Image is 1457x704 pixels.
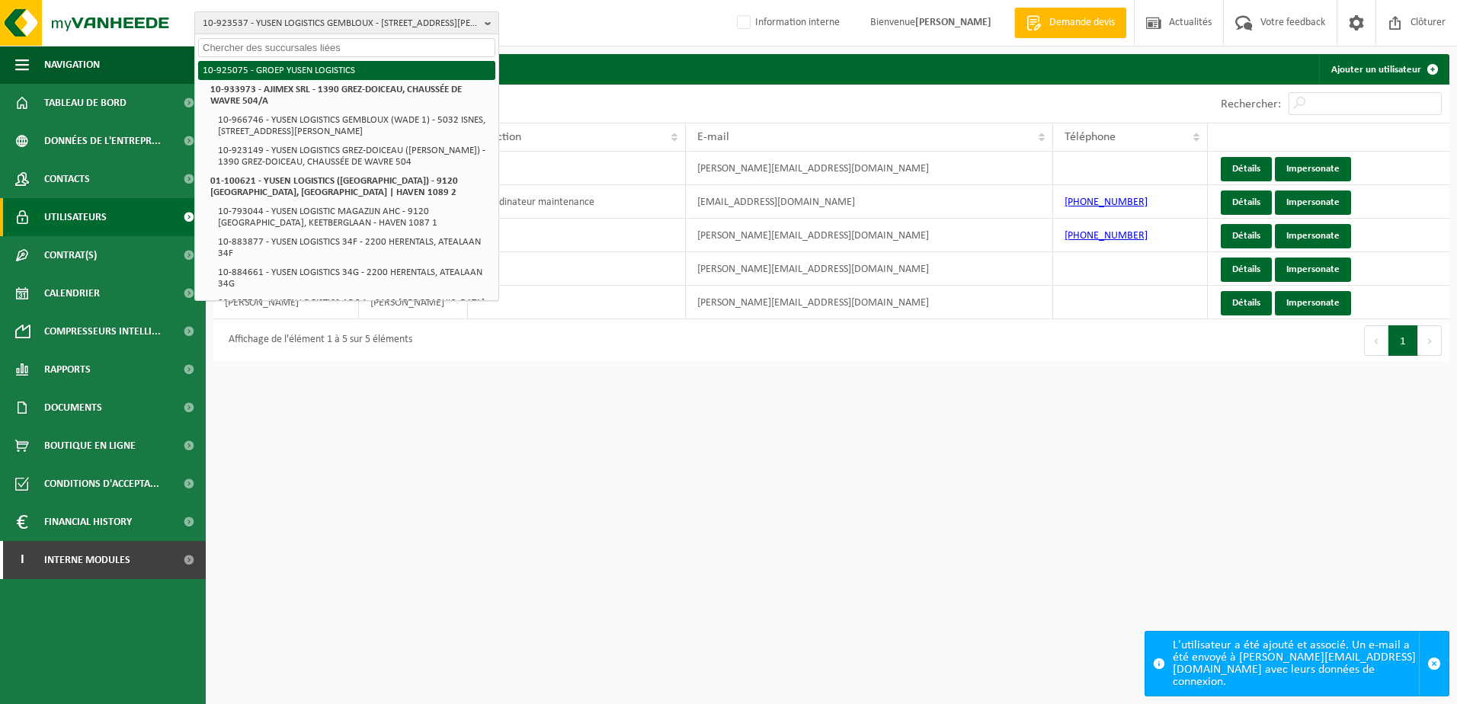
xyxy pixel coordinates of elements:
[44,541,130,579] span: Interne modules
[44,274,100,312] span: Calendrier
[44,160,90,198] span: Contacts
[44,84,126,122] span: Tableau de bord
[697,131,729,143] span: E-mail
[686,252,1052,286] td: [PERSON_NAME][EMAIL_ADDRESS][DOMAIN_NAME]
[44,465,159,503] span: Conditions d'accepta...
[213,202,495,232] li: 10-793044 - YUSEN LOGISTIC MAGAZIJN AHC - 9120 [GEOGRAPHIC_DATA], KEETBERGLAAN - HAVEN 1087 1
[1221,98,1281,110] label: Rechercher:
[686,286,1052,319] td: [PERSON_NAME][EMAIL_ADDRESS][DOMAIN_NAME]
[1173,632,1419,696] div: L'utilisateur a été ajouté et associé. Un e-mail a été envoyé à [PERSON_NAME][EMAIL_ADDRESS][DOMA...
[1065,197,1148,208] a: [PHONE_NUMBER]
[203,12,479,35] span: 10-923537 - YUSEN LOGISTICS GEMBLOUX - [STREET_ADDRESS][PERSON_NAME]
[1275,157,1351,181] a: Impersonate
[1221,224,1272,248] a: Détails
[210,176,458,197] strong: 01-100621 - YUSEN LOGISTICS ([GEOGRAPHIC_DATA]) - 9120 [GEOGRAPHIC_DATA], [GEOGRAPHIC_DATA] | HAV...
[1221,258,1272,282] a: Détails
[468,185,686,219] td: Coordinateur maintenance
[686,152,1052,185] td: [PERSON_NAME][EMAIL_ADDRESS][DOMAIN_NAME]
[1364,325,1388,356] button: Previous
[1014,8,1126,38] a: Demande devis
[1221,190,1272,215] a: Détails
[44,122,161,160] span: Données de l'entrepr...
[44,236,97,274] span: Contrat(s)
[1221,291,1272,315] a: Détails
[213,286,359,319] td: [PERSON_NAME]
[915,17,991,28] strong: [PERSON_NAME]
[479,131,521,143] span: Fonction
[686,185,1052,219] td: [EMAIL_ADDRESS][DOMAIN_NAME]
[44,198,107,236] span: Utilisateurs
[198,38,495,57] input: Chercher des succursales liées
[1275,258,1351,282] a: Impersonate
[221,327,412,354] div: Affichage de l'élément 1 à 5 sur 5 éléments
[359,286,469,319] td: [PERSON_NAME]
[44,389,102,427] span: Documents
[44,350,91,389] span: Rapports
[44,427,136,465] span: Boutique en ligne
[210,85,462,106] strong: 10-933973 - AJIMEX SRL - 1390 GREZ-DOICEAU, CHAUSSÉE DE WAVRE 504/A
[213,293,495,324] li: 02-007763 - YUSEN LOGISTICS ADC 1 - 9120 [GEOGRAPHIC_DATA], [GEOGRAPHIC_DATA] | HAVEN 1089 2
[1388,325,1418,356] button: 1
[1275,224,1351,248] a: Impersonate
[1275,291,1351,315] a: Impersonate
[213,263,495,293] li: 10-884661 - YUSEN LOGISTICS 34G - 2200 HERENTALS, ATEALAAN 34G
[213,232,495,263] li: 10-883877 - YUSEN LOGISTICS 34F - 2200 HERENTALS, ATEALAAN 34F
[194,11,499,34] button: 10-923537 - YUSEN LOGISTICS GEMBLOUX - [STREET_ADDRESS][PERSON_NAME]
[1418,325,1442,356] button: Next
[1046,15,1119,30] span: Demande devis
[734,11,840,34] label: Information interne
[15,541,29,579] span: I
[213,110,495,141] li: 10-966746 - YUSEN LOGISTICS GEMBLOUX (WADE 1) - 5032 ISNES, [STREET_ADDRESS][PERSON_NAME]
[1275,190,1351,215] a: Impersonate
[213,141,495,171] li: 10-923149 - YUSEN LOGISTICS GREZ-DOICEAU ([PERSON_NAME]) - 1390 GREZ-DOICEAU, CHAUSSÉE DE WAVRE 504
[686,219,1052,252] td: [PERSON_NAME][EMAIL_ADDRESS][DOMAIN_NAME]
[198,61,495,80] li: 10-925075 - GROEP YUSEN LOGISTICS
[1065,230,1148,242] a: [PHONE_NUMBER]
[1221,157,1272,181] a: Détails
[1319,54,1448,85] a: Ajouter un utilisateur
[44,312,161,350] span: Compresseurs intelli...
[1065,131,1116,143] span: Téléphone
[44,503,132,541] span: Financial History
[44,46,100,84] span: Navigation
